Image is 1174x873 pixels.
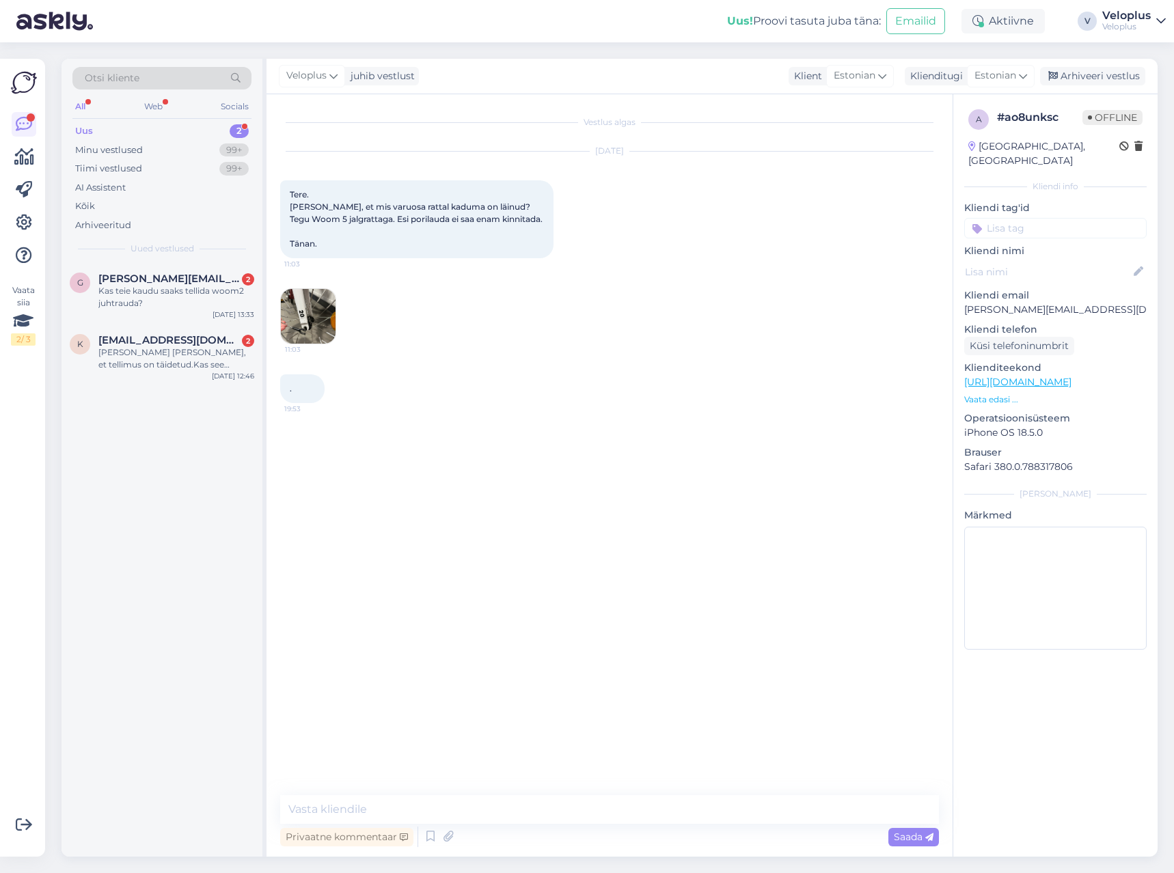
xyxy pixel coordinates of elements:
span: Estonian [974,68,1016,83]
a: [URL][DOMAIN_NAME] [964,376,1071,388]
span: k [77,339,83,349]
span: kaijaillaste13@gmail.com [98,334,241,346]
span: 11:03 [285,344,336,355]
div: [PERSON_NAME] [PERSON_NAME], et tellimus on täidetud.Kas see tähendab, et on kullerile üle antud ... [98,346,254,371]
div: Tiimi vestlused [75,162,142,176]
p: Märkmed [964,508,1147,523]
div: Arhiveeri vestlus [1040,67,1145,85]
span: a [976,114,982,124]
img: Attachment [281,289,336,344]
span: Uued vestlused [131,242,194,255]
div: [GEOGRAPHIC_DATA], [GEOGRAPHIC_DATA] [968,139,1119,168]
div: 99+ [219,162,249,176]
input: Lisa nimi [965,264,1131,279]
p: Kliendi nimi [964,244,1147,258]
div: # ao8unksc [997,109,1082,126]
div: V [1078,12,1097,31]
span: Estonian [834,68,875,83]
p: Kliendi email [964,288,1147,303]
div: Kõik [75,199,95,213]
div: Veloplus [1102,21,1151,32]
p: Operatsioonisüsteem [964,411,1147,426]
div: juhib vestlust [345,69,415,83]
div: Klient [789,69,822,83]
div: AI Assistent [75,181,126,195]
div: [DATE] 12:46 [212,371,254,381]
p: Vaata edasi ... [964,393,1147,406]
p: Klienditeekond [964,361,1147,375]
a: VeloplusVeloplus [1102,10,1166,32]
span: Otsi kliente [85,71,139,85]
span: Tere. [PERSON_NAME], et mis varuosa rattal kaduma on läinud? Tegu Woom 5 jalgrattaga. Esi porilau... [290,189,545,249]
div: Kas teie kaudu saaks tellida woom2 juhtrauda? [98,285,254,309]
div: 2 [242,273,254,286]
span: 19:53 [284,404,336,414]
div: Socials [218,98,251,115]
div: 2 [242,335,254,347]
span: gaius.jogar@gmail.com [98,273,241,285]
div: All [72,98,88,115]
div: Minu vestlused [75,143,143,157]
div: Klienditugi [905,69,963,83]
p: Safari 380.0.788317806 [964,460,1147,474]
div: Veloplus [1102,10,1151,21]
span: . [290,383,292,393]
span: 11:03 [284,259,336,269]
p: Kliendi tag'id [964,201,1147,215]
div: 2 [230,124,249,138]
div: [DATE] 13:33 [213,309,254,320]
input: Lisa tag [964,218,1147,238]
div: 2 / 3 [11,333,36,346]
span: Offline [1082,110,1143,125]
div: Aktiivne [961,9,1045,33]
div: Privaatne kommentaar [280,828,413,846]
div: Kliendi info [964,180,1147,193]
p: Kliendi telefon [964,322,1147,337]
img: Askly Logo [11,70,37,96]
div: Vestlus algas [280,116,939,128]
span: Veloplus [286,68,327,83]
p: iPhone OS 18.5.0 [964,426,1147,440]
span: Saada [894,831,933,843]
div: Web [141,98,165,115]
button: Emailid [886,8,945,34]
b: Uus! [727,14,753,27]
span: g [77,277,83,288]
div: [DATE] [280,145,939,157]
div: [PERSON_NAME] [964,488,1147,500]
div: Uus [75,124,93,138]
div: Proovi tasuta juba täna: [727,13,881,29]
div: Arhiveeritud [75,219,131,232]
p: [PERSON_NAME][EMAIL_ADDRESS][DOMAIN_NAME] [964,303,1147,317]
div: Vaata siia [11,284,36,346]
div: Küsi telefoninumbrit [964,337,1074,355]
div: 99+ [219,143,249,157]
p: Brauser [964,445,1147,460]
